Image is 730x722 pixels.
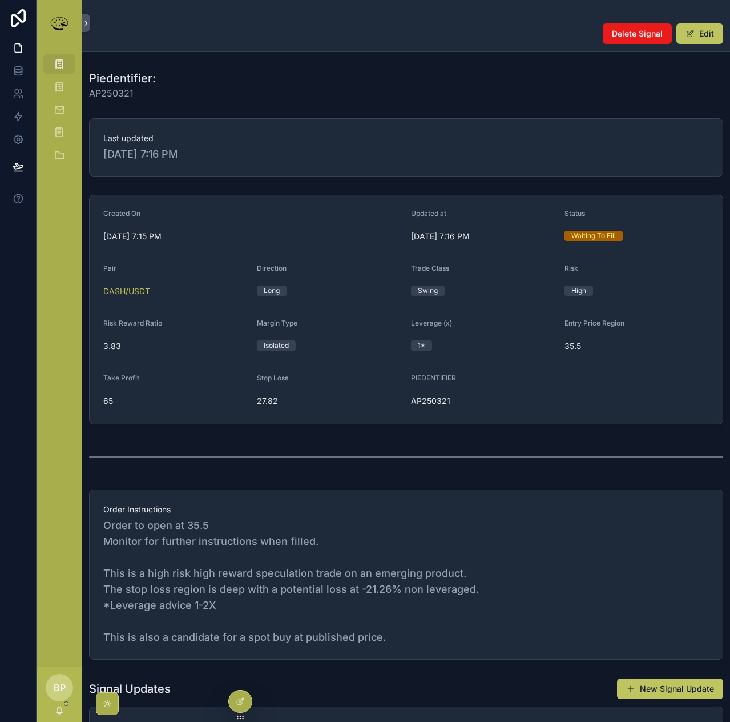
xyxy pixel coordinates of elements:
span: Entry Price Region [564,319,624,327]
div: Long [264,286,280,296]
span: AP250321 [89,86,156,100]
span: [DATE] 7:15 PM [103,231,402,242]
span: Margin Type [257,319,297,327]
span: BP [54,681,66,695]
span: Pair [103,264,116,272]
h1: Signal Updates [89,681,171,697]
span: Risk Reward Ratio [103,319,162,327]
span: PIEDENTIFIER [411,374,456,382]
span: 35.5 [564,340,709,352]
span: Stop Loss [257,374,288,382]
h1: Piedentifier: [89,70,156,86]
span: Risk [564,264,578,272]
span: Take Profit [103,374,139,382]
button: New Signal Update [617,679,723,699]
div: Swing [418,286,438,296]
button: Edit [676,23,723,44]
span: Updated at [411,209,446,218]
span: [DATE] 7:16 PM [411,231,555,242]
span: Order Instructions [103,504,709,515]
span: 3.83 [103,340,248,352]
span: Last updated [103,133,709,144]
span: 27.82 [257,395,401,407]
span: Order to open at 35.5 Monitor for further instructions when filled. This is a high risk high rewa... [103,518,709,645]
button: Delete Signal [603,23,672,44]
div: scrollable content [37,46,82,181]
span: Direction [257,264,287,272]
span: Leverage (x) [411,319,452,327]
span: 65 [103,395,248,407]
span: Delete Signal [612,28,663,39]
span: Trade Class [411,264,449,272]
img: App logo [48,14,71,32]
div: Isolated [264,340,289,351]
span: Created On [103,209,140,218]
span: [DATE] 7:16 PM [103,146,709,162]
span: Status [564,209,585,218]
div: High [571,286,586,296]
div: Waiting To Fill [571,231,616,241]
span: AP250321 [411,395,555,407]
a: DASH/USDT [103,286,150,297]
